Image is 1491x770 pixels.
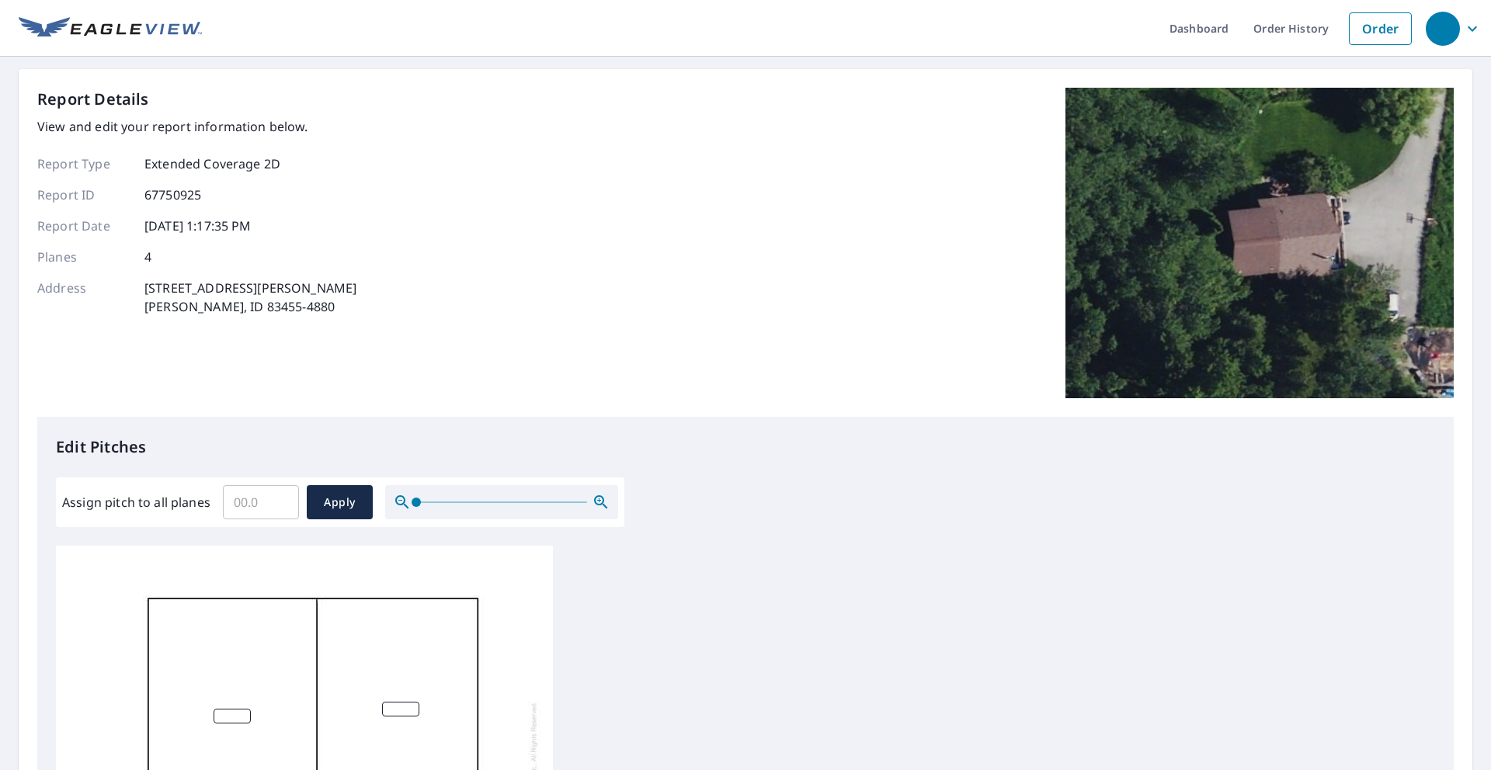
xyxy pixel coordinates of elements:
[319,493,360,512] span: Apply
[37,88,149,111] p: Report Details
[223,480,299,524] input: 00.0
[37,117,356,136] p: View and edit your report information below.
[144,154,280,173] p: Extended Coverage 2D
[144,217,252,235] p: [DATE] 1:17:35 PM
[37,186,130,204] p: Report ID
[62,493,210,512] label: Assign pitch to all planes
[37,217,130,235] p: Report Date
[144,279,356,316] p: [STREET_ADDRESS][PERSON_NAME] [PERSON_NAME], ID 83455-4880
[1349,12,1412,45] a: Order
[307,485,373,519] button: Apply
[37,279,130,316] p: Address
[144,248,151,266] p: 4
[19,17,202,40] img: EV Logo
[1065,88,1454,398] img: Top image
[144,186,201,204] p: 67750925
[56,435,1435,459] p: Edit Pitches
[37,154,130,173] p: Report Type
[37,248,130,266] p: Planes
